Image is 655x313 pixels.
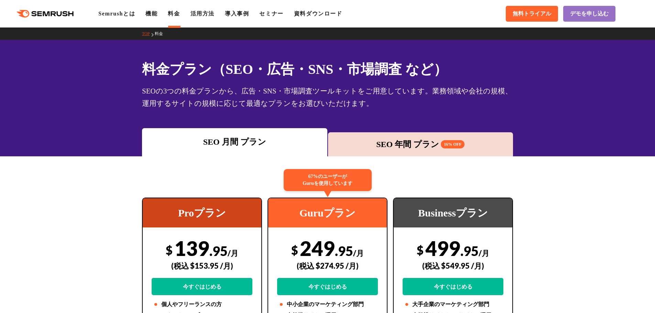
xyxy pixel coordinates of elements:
div: 139 [152,236,252,295]
span: $ [291,243,298,257]
a: 料金 [168,11,180,16]
span: /月 [228,248,238,258]
span: /月 [479,248,489,258]
li: 大手企業のマーケティング部門 [403,300,503,309]
span: .95 [460,243,479,259]
div: Proプラン [143,198,261,227]
a: Semrushとは [98,11,135,16]
a: TOP [142,31,155,36]
span: 16% OFF [441,140,465,148]
div: 67%のユーザーが Guruを使用しています [284,169,372,191]
a: 資料ダウンロード [294,11,342,16]
a: 今すぐはじめる [277,278,378,295]
div: SEO 月間 プラン [145,136,324,148]
h1: 料金プラン（SEO・広告・SNS・市場調査 など） [142,59,513,79]
span: /月 [353,248,364,258]
div: (税込 $153.95 /月) [152,254,252,278]
div: (税込 $549.95 /月) [403,254,503,278]
span: .95 [209,243,228,259]
a: セミナー [259,11,283,16]
a: 今すぐはじめる [403,278,503,295]
a: 無料トライアル [506,6,558,22]
div: 499 [403,236,503,295]
li: 個人やフリーランスの方 [152,300,252,309]
div: Businessプラン [394,198,512,227]
a: 導入事例 [225,11,249,16]
a: 活用方法 [190,11,215,16]
div: SEO 年間 プラン [331,138,510,150]
span: デモを申し込む [570,10,609,18]
span: $ [417,243,424,257]
div: SEOの3つの料金プランから、広告・SNS・市場調査ツールキットをご用意しています。業務領域や会社の規模、運用するサイトの規模に応じて最適なプランをお選びいただけます。 [142,85,513,110]
div: (税込 $274.95 /月) [277,254,378,278]
a: 料金 [155,31,168,36]
li: 中小企業のマーケティング部門 [277,300,378,309]
a: デモを申し込む [563,6,615,22]
span: $ [166,243,173,257]
div: 249 [277,236,378,295]
div: Guruプラン [268,198,387,227]
span: .95 [335,243,353,259]
span: 無料トライアル [513,10,551,18]
a: 今すぐはじめる [152,278,252,295]
a: 機能 [145,11,157,16]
